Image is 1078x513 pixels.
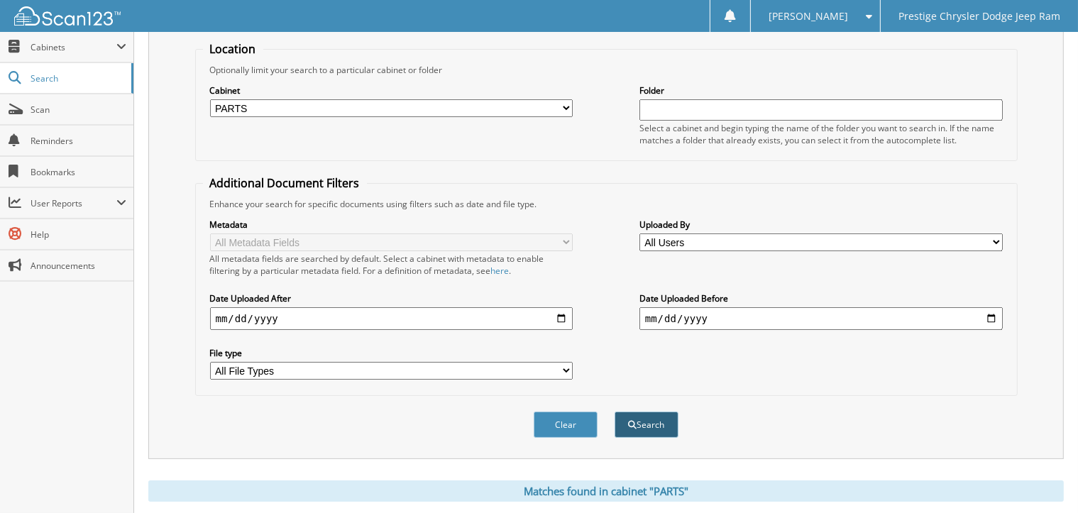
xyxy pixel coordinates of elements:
label: Date Uploaded Before [639,292,1003,304]
span: User Reports [31,197,116,209]
span: Cabinets [31,41,116,53]
legend: Location [203,41,263,57]
div: Optionally limit your search to a particular cabinet or folder [203,64,1010,76]
span: [PERSON_NAME] [769,12,848,21]
span: Prestige Chrysler Dodge Jeep Ram [898,12,1060,21]
div: All metadata fields are searched by default. Select a cabinet with metadata to enable filtering b... [210,253,573,277]
input: end [639,307,1003,330]
legend: Additional Document Filters [203,175,367,191]
span: Reminders [31,135,126,147]
label: Date Uploaded After [210,292,573,304]
span: Announcements [31,260,126,272]
label: Folder [639,84,1003,96]
label: Metadata [210,219,573,231]
img: scan123-logo-white.svg [14,6,121,26]
div: Select a cabinet and begin typing the name of the folder you want to search in. If the name match... [639,122,1003,146]
span: Search [31,72,124,84]
button: Search [615,412,678,438]
label: File type [210,347,573,359]
input: start [210,307,573,330]
label: Cabinet [210,84,573,96]
span: Help [31,228,126,241]
label: Uploaded By [639,219,1003,231]
iframe: Chat Widget [1007,445,1078,513]
div: Matches found in cabinet "PARTS" [148,480,1064,502]
span: Bookmarks [31,166,126,178]
a: here [491,265,510,277]
div: Enhance your search for specific documents using filters such as date and file type. [203,198,1010,210]
span: Scan [31,104,126,116]
button: Clear [534,412,598,438]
